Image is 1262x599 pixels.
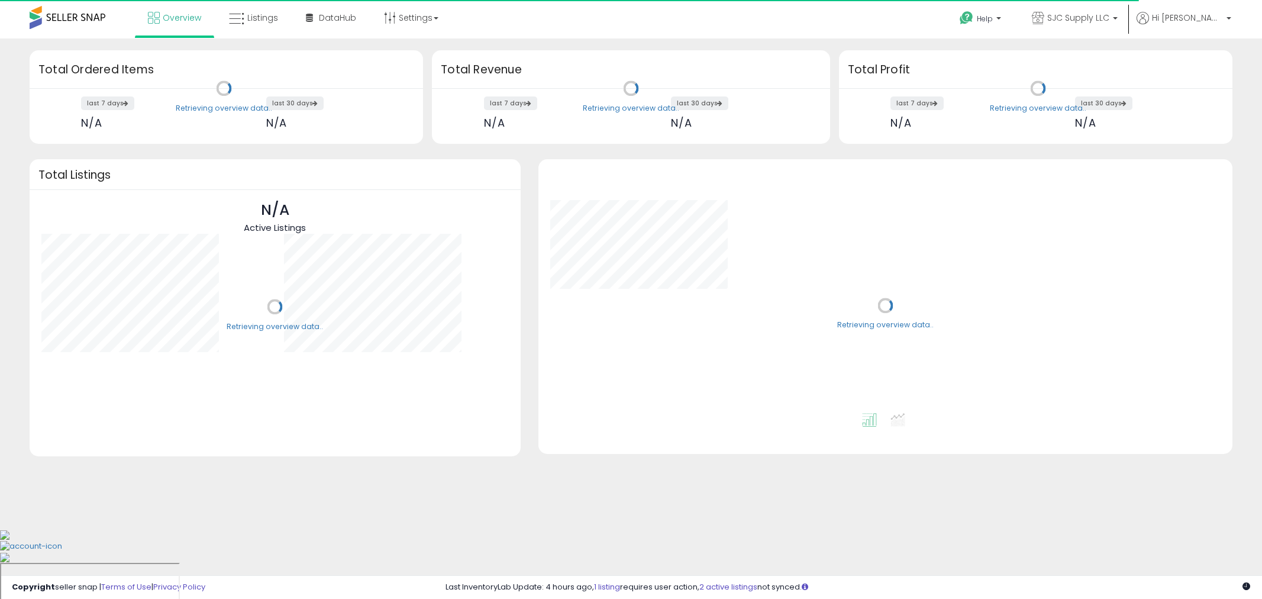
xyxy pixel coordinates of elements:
div: Retrieving overview data.. [227,321,323,332]
i: Get Help [959,11,974,25]
div: Retrieving overview data.. [990,103,1086,114]
a: Hi [PERSON_NAME] [1137,12,1231,38]
span: Help [977,14,993,24]
a: Help [950,2,1013,38]
div: Retrieving overview data.. [837,320,934,331]
span: Overview [163,12,201,24]
span: DataHub [319,12,356,24]
div: Retrieving overview data.. [583,103,679,114]
div: Retrieving overview data.. [176,103,272,114]
span: Listings [247,12,278,24]
span: Hi [PERSON_NAME] [1152,12,1223,24]
span: SJC Supply LLC [1047,12,1109,24]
